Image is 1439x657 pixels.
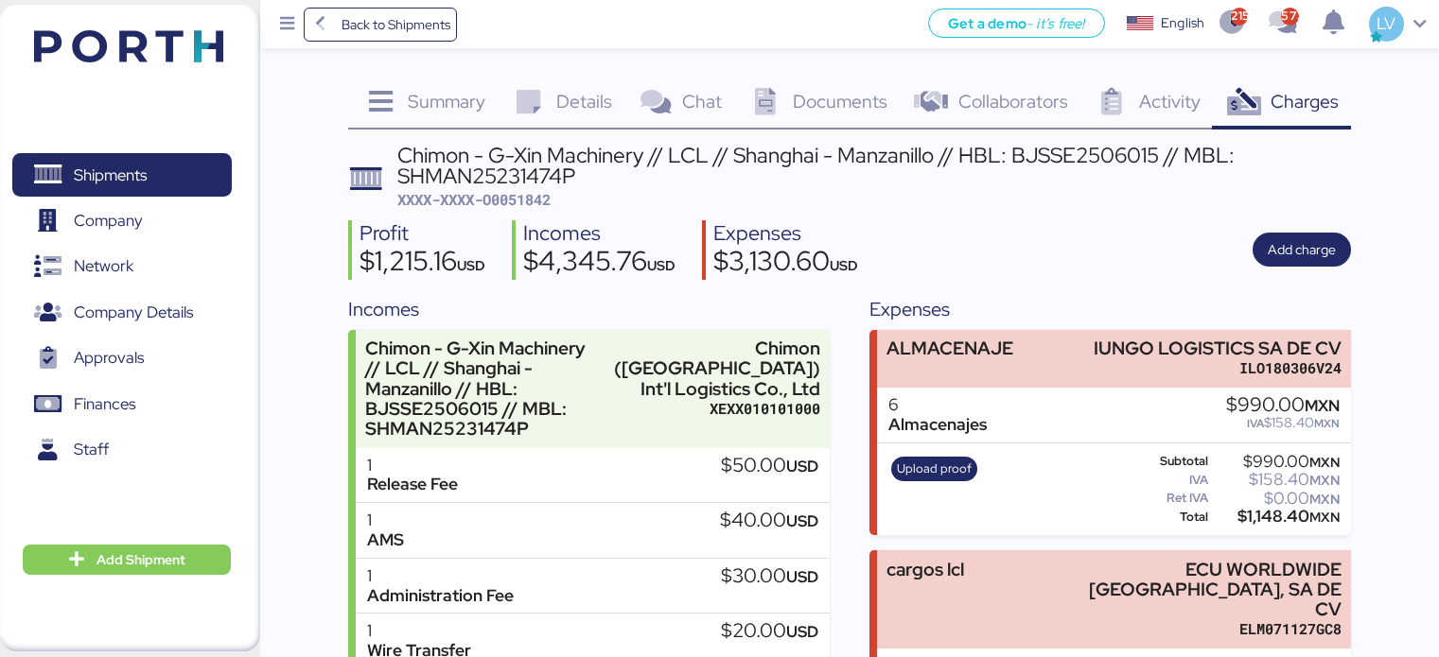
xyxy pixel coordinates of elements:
[74,344,144,372] span: Approvals
[12,153,232,197] a: Shipments
[1135,455,1209,468] div: Subtotal
[786,566,818,587] span: USD
[523,220,676,248] div: Incomes
[958,89,1068,113] span: Collaborators
[556,89,612,113] span: Details
[721,456,818,476] div: $50.00
[1271,89,1339,113] span: Charges
[97,548,185,571] span: Add Shipment
[408,89,485,113] span: Summary
[74,252,133,280] span: Network
[721,566,818,587] div: $30.00
[830,256,858,274] span: USD
[12,428,232,472] a: Staff
[348,295,829,323] div: Incomes
[614,399,820,419] div: XEXX010101000
[74,207,143,234] span: Company
[365,338,605,439] div: Chimon - G-Xin Machinery // LCL // Shanghai - Manzanillo // HBL: BJSSE2506015 // MBL: SHMAN25231474P
[12,337,232,380] a: Approvals
[1068,619,1342,639] div: ELM071127GC8
[74,390,135,418] span: Finances
[367,530,404,550] div: AMS
[897,458,972,479] span: Upload proof
[713,248,858,280] div: $3,130.60
[367,475,458,494] div: Release Fee
[1377,11,1395,36] span: LV
[12,383,232,426] a: Finances
[272,9,304,41] button: Menu
[74,436,109,463] span: Staff
[1094,358,1342,378] div: ILO180306V24
[1135,510,1209,524] div: Total
[1305,395,1340,416] span: MXN
[891,457,978,481] button: Upload proof
[1094,338,1342,358] div: IUNGO LOGISTICS SA DE CV
[367,566,514,586] div: 1
[1309,454,1340,471] span: MXN
[1135,492,1209,505] div: Ret IVA
[1212,492,1340,506] div: $0.00
[614,338,820,398] div: Chimon ([GEOGRAPHIC_DATA]) Int'l Logistics Co., Ltd
[304,8,458,42] a: Back to Shipments
[74,299,193,326] span: Company Details
[367,510,404,530] div: 1
[1247,416,1264,431] span: IVA
[1212,455,1340,469] div: $990.00
[682,89,722,113] span: Chat
[1212,510,1340,524] div: $1,148.40
[786,456,818,476] span: USD
[888,395,987,415] div: 6
[713,220,858,248] div: Expenses
[721,621,818,642] div: $20.00
[1309,509,1340,526] span: MXN
[886,338,1013,358] div: ALMACENAJE
[367,621,471,641] div: 1
[1212,473,1340,487] div: $158.40
[1253,233,1351,267] button: Add charge
[12,199,232,243] a: Company
[647,256,676,274] span: USD
[74,162,147,189] span: Shipments
[1161,13,1204,33] div: English
[786,510,818,531] span: USD
[12,245,232,288] a: Network
[1139,89,1201,113] span: Activity
[1309,472,1340,489] span: MXN
[342,13,450,36] span: Back to Shipments
[457,256,485,274] span: USD
[367,586,514,606] div: Administration Fee
[397,190,551,209] span: XXXX-XXXX-O0051842
[869,295,1350,323] div: Expenses
[1135,474,1209,487] div: IVA
[1309,491,1340,508] span: MXN
[1268,238,1336,261] span: Add charge
[367,456,458,475] div: 1
[1314,416,1340,431] span: MXN
[12,291,232,335] a: Company Details
[360,248,485,280] div: $1,215.16
[720,510,818,531] div: $40.00
[1226,416,1340,430] div: $158.40
[888,415,987,435] div: Almacenajes
[397,145,1351,187] div: Chimon - G-Xin Machinery // LCL // Shanghai - Manzanillo // HBL: BJSSE2506015 // MBL: SHMAN25231474P
[23,545,231,575] button: Add Shipment
[793,89,887,113] span: Documents
[786,621,818,642] span: USD
[1226,395,1340,416] div: $990.00
[886,560,964,579] div: cargos lcl
[360,220,485,248] div: Profit
[523,248,676,280] div: $4,345.76
[1068,560,1342,619] div: ECU WORLDWIDE [GEOGRAPHIC_DATA], SA DE CV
